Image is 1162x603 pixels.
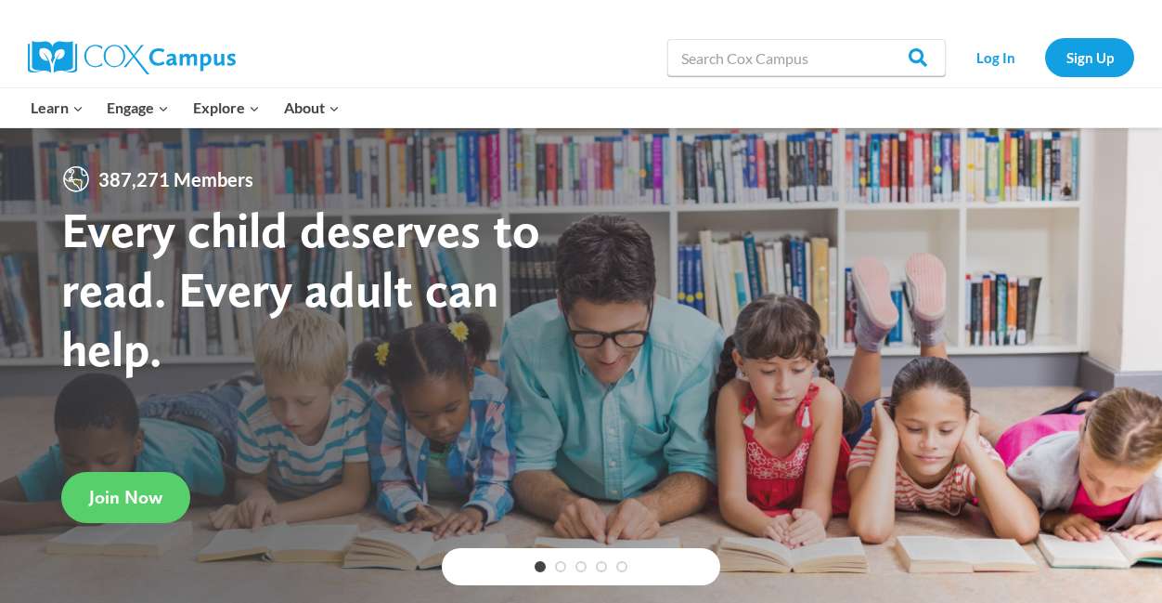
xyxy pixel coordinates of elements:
[955,38,1134,76] nav: Secondary Navigation
[575,561,587,572] a: 3
[667,39,946,76] input: Search Cox Campus
[955,38,1036,76] a: Log In
[555,561,566,572] a: 2
[596,561,607,572] a: 4
[107,96,169,120] span: Engage
[1045,38,1134,76] a: Sign Up
[89,486,162,508] span: Join Now
[193,96,260,120] span: Explore
[61,472,190,523] a: Join Now
[616,561,627,572] a: 5
[91,164,261,194] span: 387,271 Members
[535,561,546,572] a: 1
[31,96,84,120] span: Learn
[19,88,351,127] nav: Primary Navigation
[28,41,236,74] img: Cox Campus
[284,96,340,120] span: About
[61,200,540,377] strong: Every child deserves to read. Every adult can help.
